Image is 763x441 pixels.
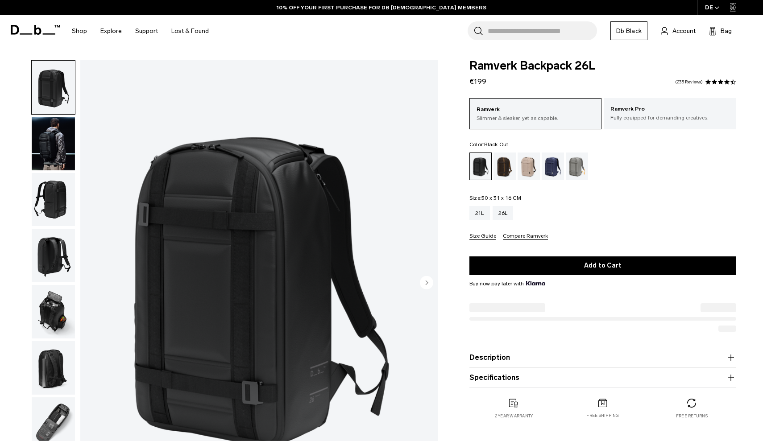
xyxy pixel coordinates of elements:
[721,26,732,36] span: Bag
[469,142,509,147] legend: Color:
[32,117,75,170] img: Ramverk Backpack 26L Black Out
[135,15,158,47] a: Support
[31,173,75,227] button: Ramverk Backpack 26L Black Out
[100,15,122,47] a: Explore
[469,233,496,240] button: Size Guide
[32,341,75,395] img: Ramverk Backpack 26L Black Out
[604,98,736,128] a: Ramverk Pro Fully equipped for demanding creatives.
[171,15,209,47] a: Lost & Found
[477,105,595,114] p: Ramverk
[495,413,533,419] p: 2 year warranty
[610,21,647,40] a: Db Black
[32,229,75,282] img: Ramverk Backpack 26L Black Out
[586,412,619,419] p: Free shipping
[610,114,730,122] p: Fully equipped for demanding creatives.
[469,256,736,275] button: Add to Cart
[32,173,75,227] img: Ramverk Backpack 26L Black Out
[32,61,75,114] img: Ramverk Backpack 26L Black Out
[477,114,595,122] p: Slimmer & sleaker, yet as capable.
[469,195,521,201] legend: Size:
[72,15,87,47] a: Shop
[469,206,490,220] a: 21L
[469,372,736,383] button: Specifications
[31,116,75,171] button: Ramverk Backpack 26L Black Out
[469,280,545,288] span: Buy now pay later with
[420,276,433,291] button: Next slide
[65,15,216,47] nav: Main Navigation
[526,281,545,285] img: {"height" => 20, "alt" => "Klarna"}
[709,25,732,36] button: Bag
[661,25,696,36] a: Account
[675,80,703,84] a: 235 reviews
[469,152,492,180] a: Black Out
[481,195,521,201] span: 50 x 31 x 16 CM
[672,26,696,36] span: Account
[277,4,486,12] a: 10% OFF YOUR FIRST PURCHASE FOR DB [DEMOGRAPHIC_DATA] MEMBERS
[566,152,588,180] a: Sand Grey
[493,206,514,220] a: 26L
[542,152,564,180] a: Blue Hour
[469,352,736,363] button: Description
[610,105,730,114] p: Ramverk Pro
[31,228,75,283] button: Ramverk Backpack 26L Black Out
[469,77,486,86] span: €199
[469,60,736,72] span: Ramverk Backpack 26L
[31,60,75,115] button: Ramverk Backpack 26L Black Out
[493,152,516,180] a: Espresso
[32,285,75,338] img: Ramverk Backpack 26L Black Out
[676,413,708,419] p: Free returns
[518,152,540,180] a: Fogbow Beige
[31,341,75,395] button: Ramverk Backpack 26L Black Out
[484,141,508,148] span: Black Out
[31,284,75,339] button: Ramverk Backpack 26L Black Out
[503,233,548,240] button: Compare Ramverk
